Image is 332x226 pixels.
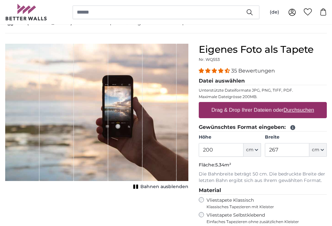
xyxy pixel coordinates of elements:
span: cm [312,147,319,153]
p: Maximale Dateigrösse 200MB. [199,94,327,99]
span: 35 Bewertungen [231,68,275,74]
p: Unterstützte Dateiformate JPG, PNG, TIFF, PDF. [199,88,327,93]
u: Durchsuchen [284,107,314,113]
label: Höhe [199,134,261,141]
p: Fläche: [199,162,327,168]
h1: Eigenes Foto als Tapete [199,44,327,55]
label: Vliestapete Klassisch [207,197,321,209]
div: 1 of 1 [5,44,188,191]
button: Bahnen ausblenden [131,182,188,191]
img: Betterwalls [5,4,47,20]
legend: Material [199,186,327,195]
span: 5.34m² [215,162,231,168]
span: 4.34 stars [199,68,231,74]
span: Einfaches Tapezieren ohne zusätzlichen Kleister [207,219,327,224]
button: cm [243,143,261,157]
label: Breite [265,134,327,141]
label: Drag & Drop Ihrer Dateien oder [209,104,317,117]
legend: Gewünschtes Format eingeben: [199,123,327,131]
label: Vliestapete Selbstklebend [207,212,327,224]
span: cm [246,147,254,153]
p: Die Bahnbreite beträgt 50 cm. Die bedruckte Breite der letzten Bahn ergibt sich aus Ihrem gewählt... [199,171,327,184]
span: Nr. WQ553 [199,57,220,62]
span: Klassisches Tapezieren mit Kleister [207,204,321,209]
button: cm [309,143,327,157]
span: Bahnen ausblenden [140,184,188,190]
button: (de) [265,6,284,18]
legend: Datei auswählen [199,77,327,85]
